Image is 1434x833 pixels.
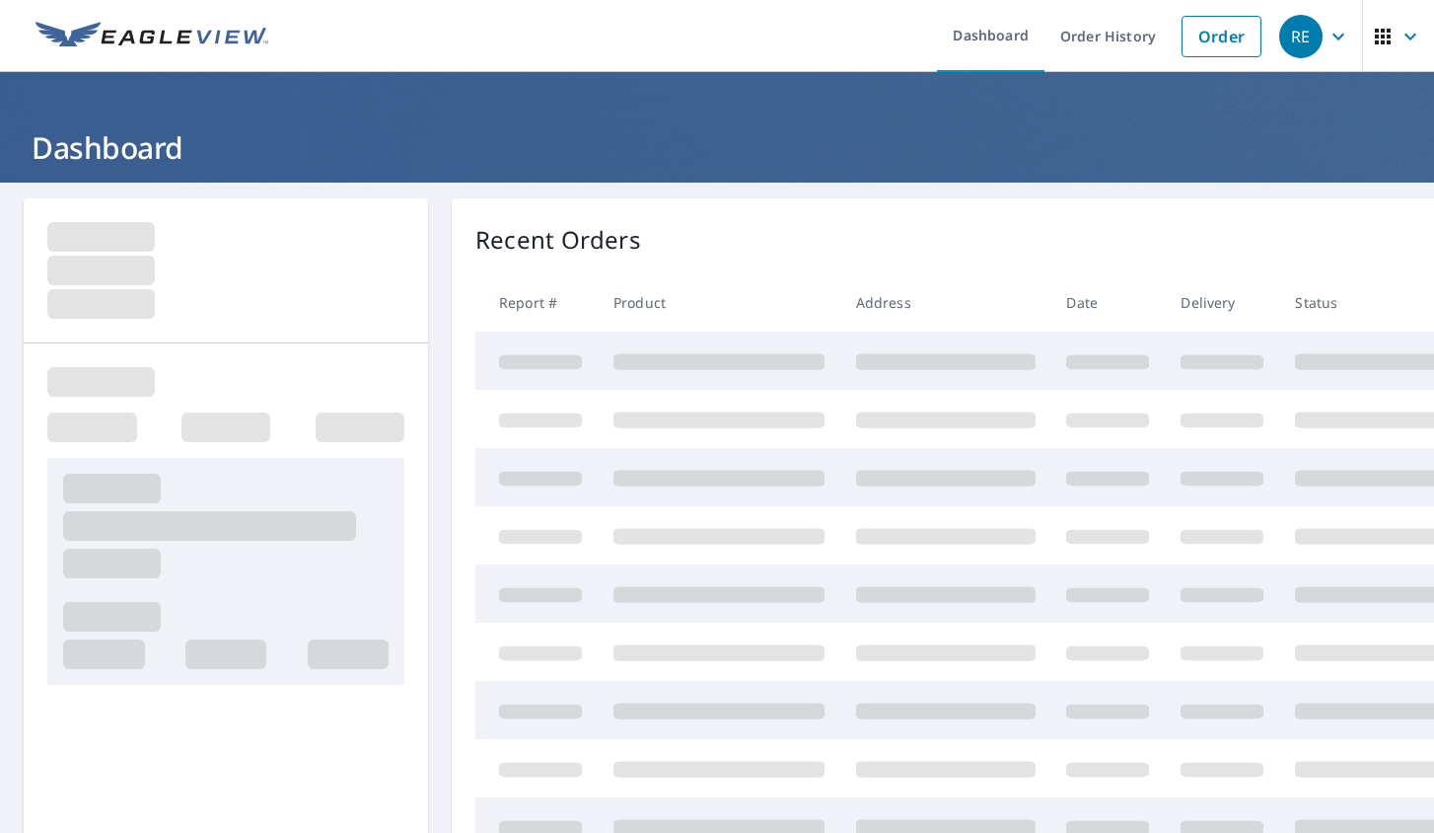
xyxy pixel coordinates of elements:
[598,273,840,332] th: Product
[36,22,268,51] img: EV Logo
[475,273,598,332] th: Report #
[475,222,641,258] p: Recent Orders
[1279,15,1323,58] div: RE
[1182,16,1261,57] a: Order
[1050,273,1165,332] th: Date
[1165,273,1279,332] th: Delivery
[840,273,1051,332] th: Address
[24,127,1410,168] h1: Dashboard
